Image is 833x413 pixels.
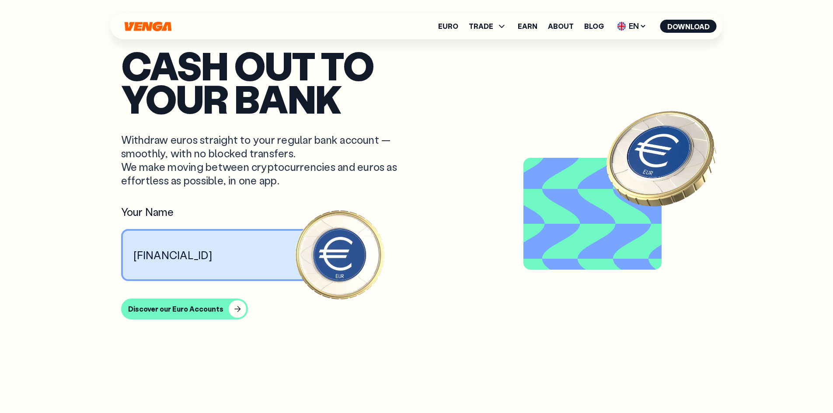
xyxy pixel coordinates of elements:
[438,23,458,30] a: Euro
[614,19,650,33] span: EN
[133,248,213,262] p: [FINANCIAL_ID]
[121,298,712,319] a: Discover our Euro Accounts
[660,20,717,33] button: Download
[617,22,626,31] img: flag-uk
[124,21,173,31] svg: Home
[469,23,493,30] span: TRADE
[518,23,537,30] a: Earn
[469,21,507,31] span: TRADE
[527,161,658,266] video: Video background
[121,205,340,219] div: Your Name
[293,208,387,302] img: Euro coin
[548,23,574,30] a: About
[596,92,727,223] img: EURO coin
[121,49,712,115] p: Cash out to your bank
[584,23,604,30] a: Blog
[121,133,397,187] p: Withdraw euros straight to your regular bank account — smoothly, with no blocked transfers. We ma...
[128,305,223,313] div: Discover our Euro Accounts
[121,298,248,319] button: Discover our Euro Accounts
